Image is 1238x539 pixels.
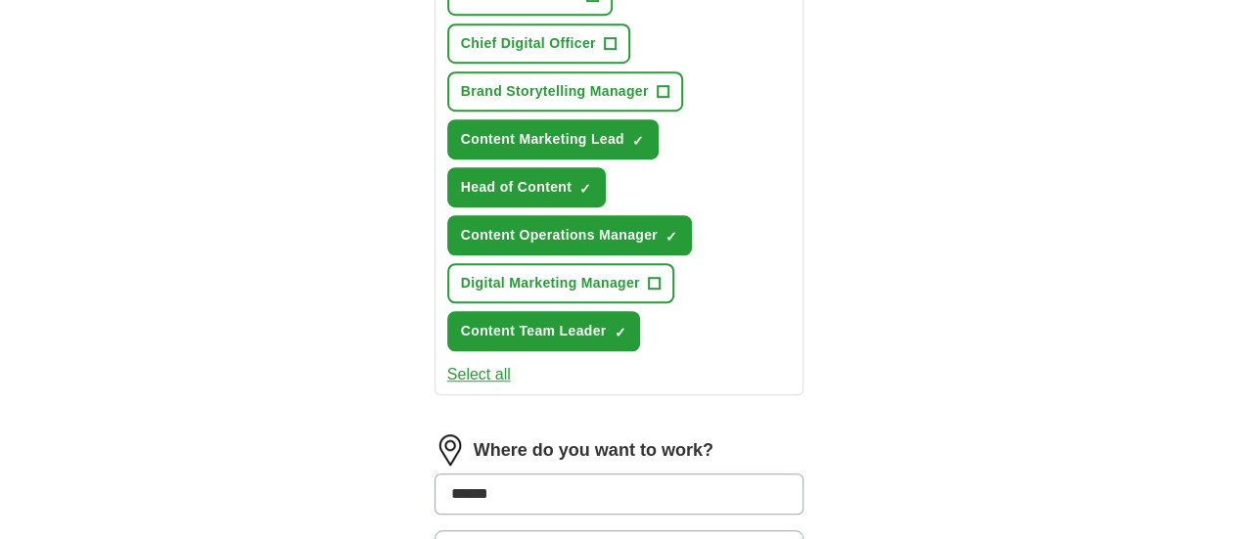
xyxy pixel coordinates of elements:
button: Brand Storytelling Manager [447,71,683,112]
span: Content Team Leader [461,321,607,341]
button: Select all [447,363,511,386]
label: Where do you want to work? [474,437,713,464]
button: Head of Content✓ [447,167,606,207]
span: Digital Marketing Manager [461,273,640,293]
button: Content Operations Manager✓ [447,215,692,255]
span: ✓ [614,325,625,340]
button: Digital Marketing Manager [447,263,674,303]
img: location.png [435,434,466,466]
span: Content Marketing Lead [461,129,624,150]
button: Content Team Leader✓ [447,311,641,351]
span: Brand Storytelling Manager [461,81,649,102]
button: Chief Digital Officer [447,23,630,64]
button: Content Marketing Lead✓ [447,119,659,159]
span: ✓ [632,133,644,149]
span: Content Operations Manager [461,225,658,246]
span: ✓ [579,181,591,197]
span: ✓ [665,229,677,245]
span: Head of Content [461,177,572,198]
span: Chief Digital Officer [461,33,596,54]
